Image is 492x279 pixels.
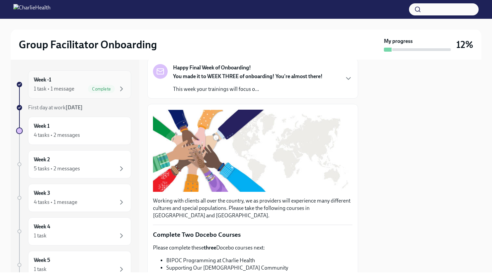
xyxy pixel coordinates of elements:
[16,70,131,99] a: Week -11 task • 1 messageComplete
[16,251,131,279] a: Week 51 task
[384,38,413,45] strong: My progress
[153,244,352,252] p: Please complete these Docebo courses next:
[66,104,83,111] strong: [DATE]
[153,197,352,219] p: Working with clients all over the country, we as providers will experience many different culture...
[153,110,352,191] button: Zoom image
[28,104,83,111] span: First day at work
[34,199,77,206] div: 4 tasks • 1 message
[166,272,352,279] li: [MEDICAL_DATA] & Medication Assisted Therapy
[34,223,50,230] h6: Week 4
[173,86,323,93] p: This week your trainings will focus o...
[34,266,47,273] div: 1 task
[34,165,80,172] div: 5 tasks • 2 messages
[13,4,51,15] img: CharlieHealth
[173,73,323,79] strong: You made it to WEEK THREE of onboarding! You're almost there!
[34,85,74,93] div: 1 task • 1 message
[166,257,352,264] li: BIPOC Programming at Charlie Health
[88,87,115,92] span: Complete
[34,122,50,130] h6: Week 1
[34,189,50,197] h6: Week 3
[456,39,473,51] h3: 12%
[34,156,50,163] h6: Week 2
[173,64,251,71] strong: Happy Final Week of Onboarding!
[34,257,50,264] h6: Week 5
[34,232,47,239] div: 1 task
[19,38,157,51] h2: Group Facilitator Onboarding
[16,150,131,178] a: Week 25 tasks • 2 messages
[166,264,352,272] li: Supporting Our [DEMOGRAPHIC_DATA] Community
[16,184,131,212] a: Week 34 tasks • 1 message
[16,117,131,145] a: Week 14 tasks • 2 messages
[153,230,352,239] p: Complete Two Docebo Courses
[16,217,131,245] a: Week 41 task
[34,131,80,139] div: 4 tasks • 2 messages
[16,104,131,111] a: First day at work[DATE]
[204,244,216,251] strong: three
[34,76,51,83] h6: Week -1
